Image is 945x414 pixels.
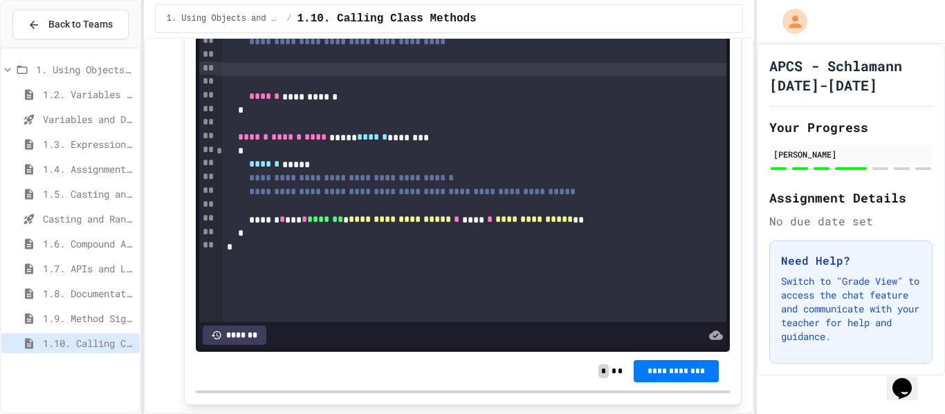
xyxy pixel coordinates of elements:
[781,274,921,344] p: Switch to "Grade View" to access the chat feature and communicate with your teacher for help and ...
[43,87,134,102] span: 1.2. Variables and Data Types
[48,17,113,32] span: Back to Teams
[43,336,134,350] span: 1.10. Calling Class Methods
[43,187,134,201] span: 1.5. Casting and Ranges of Values
[769,117,933,137] h2: Your Progress
[286,13,291,24] span: /
[773,148,928,160] div: [PERSON_NAME]
[12,10,129,39] button: Back to Teams
[768,6,811,37] div: My Account
[781,252,921,269] h3: Need Help?
[769,188,933,207] h2: Assignment Details
[43,211,134,226] span: Casting and Ranges of variables - Quiz
[167,13,282,24] span: 1. Using Objects and Methods
[43,311,134,326] span: 1.9. Method Signatures
[43,137,134,151] span: 1.3. Expressions and Output [New]
[297,10,476,27] span: 1.10. Calling Class Methods
[43,261,134,276] span: 1.7. APIs and Libraries
[887,359,931,400] iframe: chat widget
[43,236,134,251] span: 1.6. Compound Assignment Operators
[769,213,933,229] div: No due date set
[43,112,134,126] span: Variables and Data Types - Quiz
[43,162,134,176] span: 1.4. Assignment and Input
[43,286,134,301] span: 1.8. Documentation with Comments and Preconditions
[769,56,933,95] h1: APCS - Schlamann [DATE]-[DATE]
[36,62,134,77] span: 1. Using Objects and Methods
